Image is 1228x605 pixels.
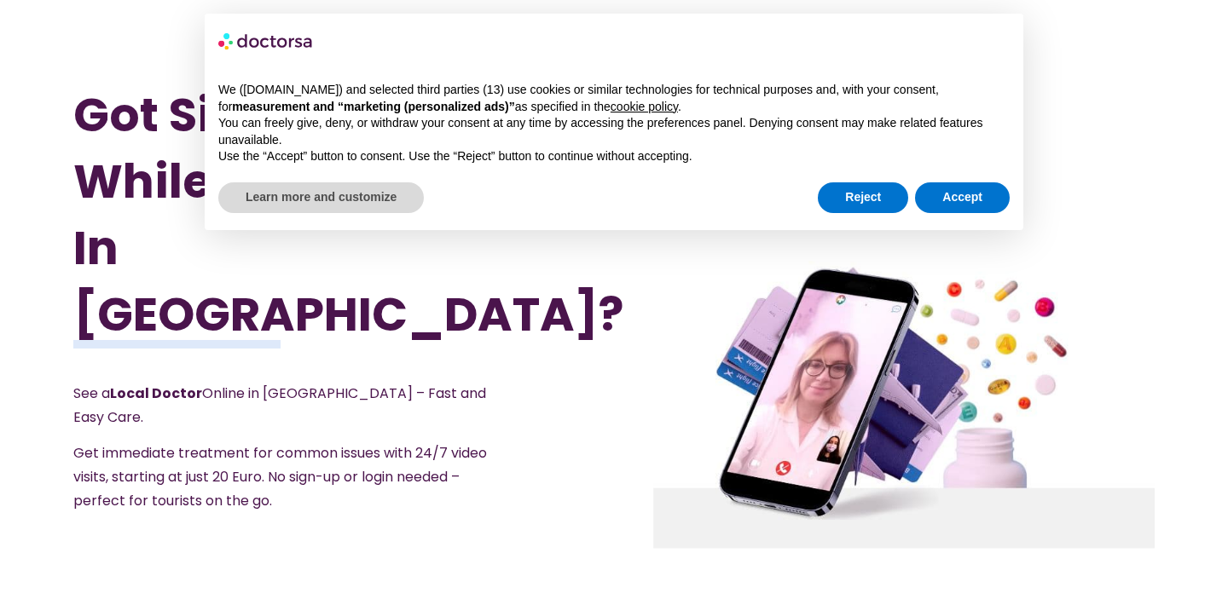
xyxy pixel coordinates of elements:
h1: Got Sick While Traveling In [GEOGRAPHIC_DATA]? [73,82,533,348]
strong: Local Doctor [110,383,202,403]
a: cookie policy [611,100,678,113]
span: See a Online in [GEOGRAPHIC_DATA] – Fast and Easy Care. [73,383,486,427]
strong: measurement and “marketing (personalized ads)” [232,100,514,113]
p: Use the “Accept” button to consent. Use the “Reject” button to continue without accepting. [218,148,1010,165]
button: Accept [915,182,1010,213]
span: Get immediate treatment for common issues with 24/7 video visits, starting at just 20 Euro. No si... [73,443,487,510]
p: We ([DOMAIN_NAME]) and selected third parties (13) use cookies or similar technologies for techni... [218,82,1010,115]
img: logo [218,27,314,55]
p: You can freely give, deny, or withdraw your consent at any time by accessing the preferences pane... [218,115,1010,148]
button: Reject [818,182,908,213]
button: Learn more and customize [218,182,424,213]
